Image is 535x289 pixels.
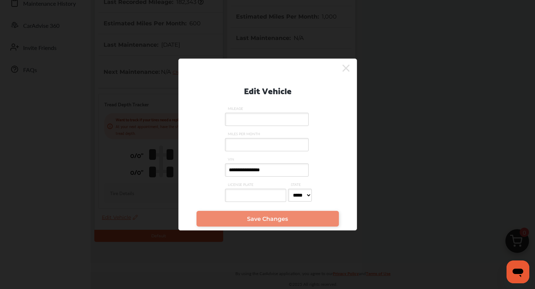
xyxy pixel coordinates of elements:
[225,106,310,111] span: MILEAGE
[196,211,339,227] a: Save Changes
[507,260,529,283] iframe: Button to launch messaging window
[225,157,310,162] span: VIN
[225,131,310,136] span: MILES PER MONTH
[225,182,288,187] span: LICENSE PLATE
[225,163,309,177] input: VIN
[288,182,314,187] span: STATE
[225,113,309,126] input: MILEAGE
[247,216,288,222] span: Save Changes
[288,189,312,202] select: STATE
[225,189,286,202] input: LICENSE PLATE
[244,83,292,97] p: Edit Vehicle
[225,138,309,151] input: MILES PER MONTH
